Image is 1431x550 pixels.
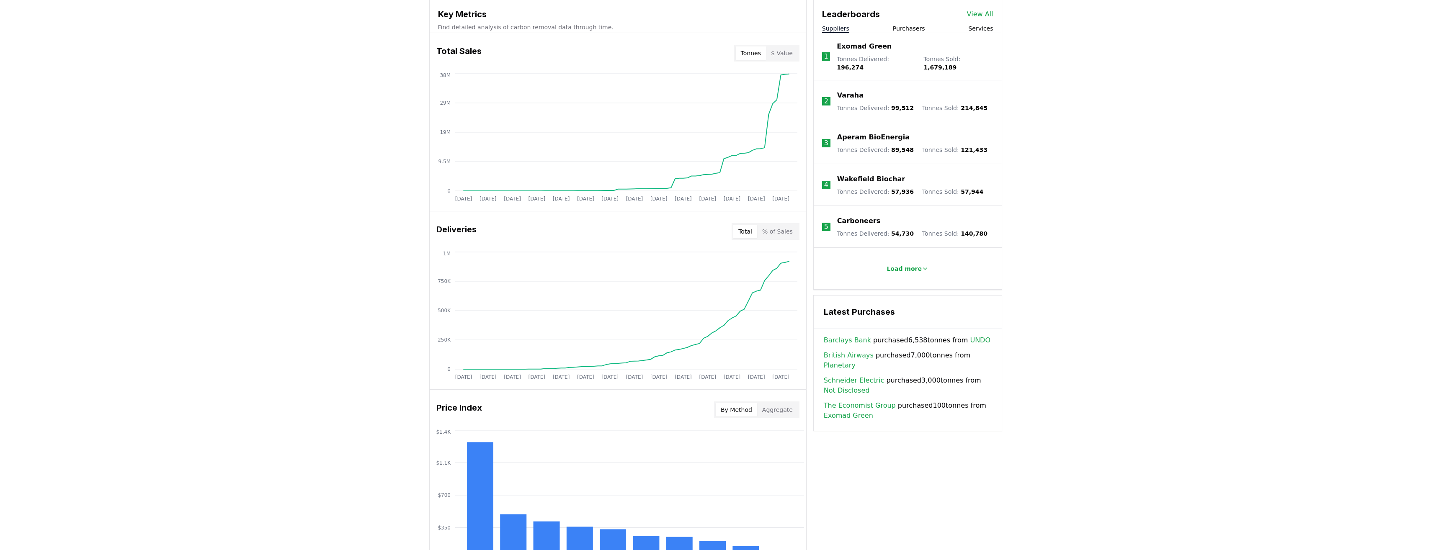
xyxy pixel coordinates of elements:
h3: Price Index [436,401,482,418]
tspan: [DATE] [723,196,740,202]
a: Aperam BioEnergia [837,132,910,142]
span: 196,274 [837,64,864,71]
tspan: [DATE] [699,196,716,202]
tspan: [DATE] [626,196,643,202]
tspan: 500K [438,308,451,314]
tspan: $350 [438,525,451,531]
span: 57,936 [891,188,914,195]
button: Services [968,24,993,33]
tspan: [DATE] [699,374,716,380]
button: Purchasers [893,24,925,33]
span: 214,845 [961,105,988,111]
p: Tonnes Sold : [922,104,988,112]
tspan: 750K [438,278,451,284]
span: purchased 3,000 tonnes from [824,375,992,396]
tspan: [DATE] [552,196,570,202]
p: Tonnes Delivered : [837,55,915,72]
button: By Method [716,403,757,416]
p: Tonnes Sold : [923,55,993,72]
tspan: 1M [443,251,451,257]
p: Find detailed analysis of carbon removal data through time. [438,23,798,31]
tspan: [DATE] [650,196,667,202]
button: Tonnes [736,46,766,60]
a: Exomad Green [837,41,892,51]
tspan: [DATE] [455,196,472,202]
span: 1,679,189 [923,64,957,71]
tspan: [DATE] [772,196,789,202]
tspan: [DATE] [479,374,496,380]
tspan: [DATE] [528,196,545,202]
a: The Economist Group [824,401,896,411]
span: 121,433 [961,146,988,153]
h3: Deliveries [436,223,477,240]
h3: Key Metrics [438,8,798,21]
p: 4 [824,180,828,190]
p: Tonnes Sold : [922,188,983,196]
tspan: [DATE] [772,374,789,380]
p: Tonnes Delivered : [837,104,914,112]
h3: Total Sales [436,45,482,62]
span: 54,730 [891,230,914,237]
p: Tonnes Sold : [922,229,988,238]
button: Aggregate [757,403,798,416]
tspan: 250K [438,337,451,343]
a: Barclays Bank [824,335,871,345]
a: Varaha [837,90,864,100]
tspan: [DATE] [577,196,594,202]
span: 89,548 [891,146,914,153]
span: purchased 100 tonnes from [824,401,992,421]
tspan: 19M [440,129,451,135]
tspan: 0 [447,188,451,194]
tspan: [DATE] [748,196,765,202]
tspan: [DATE] [479,196,496,202]
a: Exomad Green [824,411,873,421]
tspan: [DATE] [601,374,619,380]
span: purchased 6,538 tonnes from [824,335,990,345]
tspan: [DATE] [455,374,472,380]
tspan: [DATE] [723,374,740,380]
tspan: [DATE] [528,374,545,380]
button: $ Value [766,46,798,60]
a: View All [967,9,993,19]
p: 2 [824,96,828,106]
p: Tonnes Delivered : [837,229,914,238]
p: Tonnes Delivered : [837,146,914,154]
tspan: 9.5M [438,159,450,164]
p: Load more [887,265,922,273]
tspan: [DATE] [504,374,521,380]
a: Not Disclosed [824,386,870,396]
span: purchased 7,000 tonnes from [824,350,992,370]
a: Carboneers [837,216,880,226]
p: Tonnes Sold : [922,146,988,154]
h3: Latest Purchases [824,306,992,318]
button: Suppliers [822,24,849,33]
span: 57,944 [961,188,983,195]
span: 140,780 [961,230,988,237]
p: Tonnes Delivered : [837,188,914,196]
span: 99,512 [891,105,914,111]
tspan: [DATE] [650,374,667,380]
button: Load more [880,260,935,277]
p: 1 [824,51,828,62]
button: Total [733,225,757,238]
tspan: 0 [447,366,451,372]
tspan: [DATE] [626,374,643,380]
a: Wakefield Biochar [837,174,905,184]
p: 3 [824,138,828,148]
tspan: $1.1K [436,460,451,466]
tspan: 38M [440,72,451,78]
tspan: [DATE] [552,374,570,380]
a: UNDO [970,335,990,345]
h3: Leaderboards [822,8,880,21]
a: Planetary [824,360,856,370]
button: % of Sales [757,225,798,238]
tspan: [DATE] [675,196,692,202]
tspan: $700 [438,492,451,498]
p: 5 [824,222,828,232]
tspan: $1.4K [436,429,451,435]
